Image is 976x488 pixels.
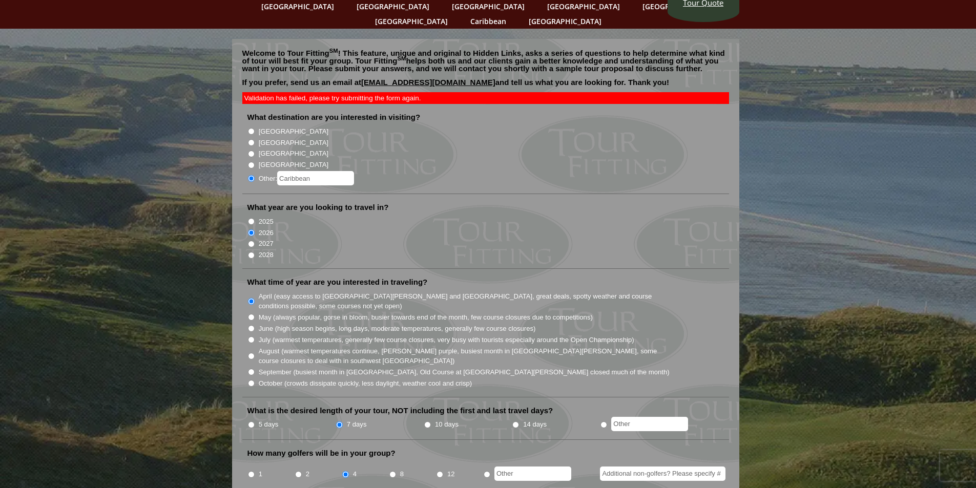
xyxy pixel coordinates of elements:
label: 5 days [259,419,279,430]
a: Caribbean [465,14,511,29]
input: Other [611,417,688,431]
a: [GEOGRAPHIC_DATA] [370,14,453,29]
label: May (always popular, gorse in bloom, busier towards end of the month, few course closures due to ... [259,312,593,323]
label: What time of year are you interested in traveling? [247,277,428,287]
label: 8 [400,469,404,479]
label: What is the desired length of your tour, NOT including the first and last travel days? [247,406,553,416]
label: 14 days [523,419,547,430]
label: June (high season begins, long days, moderate temperatures, generally few course closures) [259,324,536,334]
label: 2028 [259,250,274,260]
p: If you prefer, send us an email at and tell us what you are looking for. Thank you! [242,78,729,94]
label: [GEOGRAPHIC_DATA] [259,126,328,137]
label: August (warmest temperatures continue, [PERSON_NAME] purple, busiest month in [GEOGRAPHIC_DATA][P... [259,346,671,366]
input: Other [494,466,571,481]
label: Other: [259,171,354,185]
label: 7 days [347,419,367,430]
sup: SM [398,55,406,61]
label: September (busiest month in [GEOGRAPHIC_DATA], Old Course at [GEOGRAPHIC_DATA][PERSON_NAME] close... [259,367,670,377]
sup: SM [329,48,338,54]
label: 10 days [435,419,459,430]
label: [GEOGRAPHIC_DATA] [259,148,328,159]
label: What destination are you interested in visiting? [247,112,421,122]
a: [GEOGRAPHIC_DATA] [524,14,607,29]
p: Welcome to Tour Fitting ! This feature, unique and original to Hidden Links, asks a series of que... [242,49,729,72]
label: April (easy access to [GEOGRAPHIC_DATA][PERSON_NAME] and [GEOGRAPHIC_DATA], great deals, spotty w... [259,291,671,311]
input: Other: [277,171,354,185]
label: 2027 [259,239,274,249]
div: Validation has failed, please try submitting the form again. [242,92,729,104]
input: Additional non-golfers? Please specify # [600,466,725,481]
label: [GEOGRAPHIC_DATA] [259,160,328,170]
label: July (warmest temperatures, generally few course closures, very busy with tourists especially aro... [259,335,634,345]
label: 2025 [259,217,274,227]
label: What year are you looking to travel in? [247,202,389,213]
a: [EMAIL_ADDRESS][DOMAIN_NAME] [361,78,495,87]
label: October (crowds dissipate quickly, less daylight, weather cool and crisp) [259,378,472,389]
label: 4 [353,469,357,479]
label: [GEOGRAPHIC_DATA] [259,138,328,148]
label: 1 [259,469,262,479]
label: How many golfers will be in your group? [247,448,396,458]
label: 12 [447,469,455,479]
label: 2026 [259,228,274,238]
label: 2 [306,469,309,479]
